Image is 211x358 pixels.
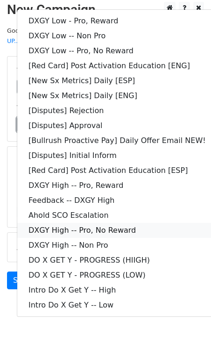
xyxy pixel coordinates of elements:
iframe: Chat Widget [164,313,211,358]
small: Google Sheet: [7,27,128,45]
a: Send [7,272,38,289]
h2: New Campaign [7,2,204,18]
